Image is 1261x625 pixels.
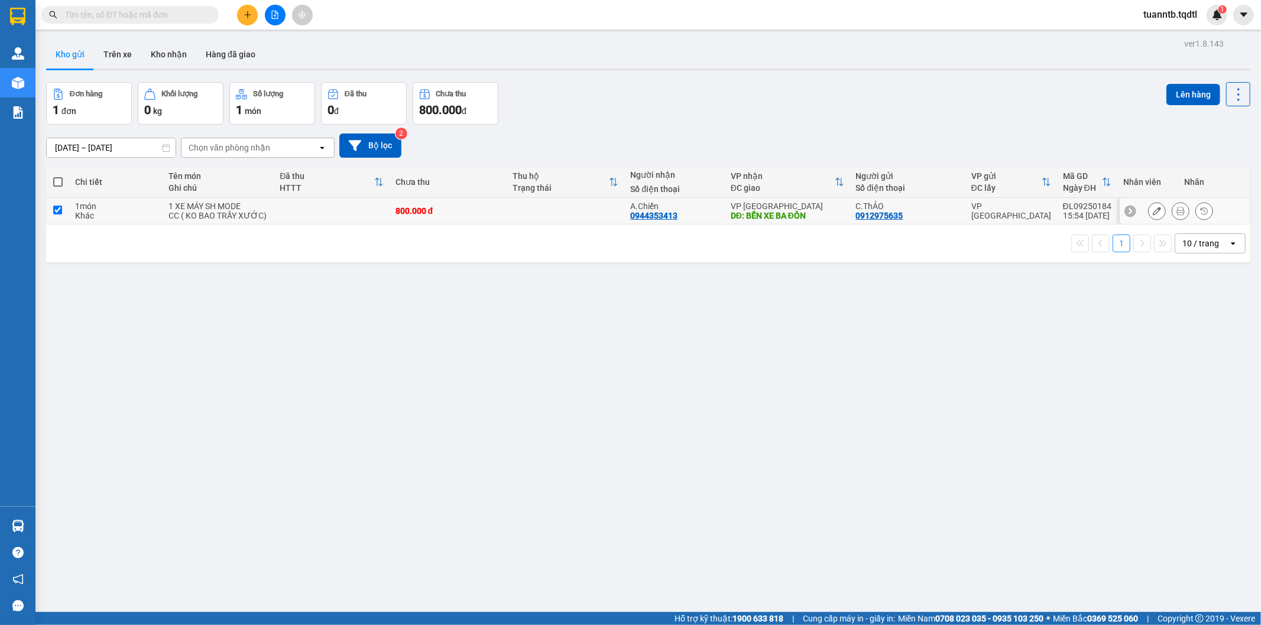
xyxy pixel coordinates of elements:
[856,211,903,220] div: 0912975635
[12,547,24,558] span: question-circle
[244,11,252,19] span: plus
[1123,177,1172,187] div: Nhân viên
[413,82,498,125] button: Chưa thu800.000đ
[731,171,835,181] div: VP nhận
[253,90,283,98] div: Số lượng
[12,520,24,532] img: warehouse-icon
[161,90,197,98] div: Khối lượng
[1148,202,1166,220] div: Sửa đơn hàng
[46,82,132,125] button: Đơn hàng1đơn
[1233,5,1254,25] button: caret-down
[12,106,24,119] img: solution-icon
[1220,5,1224,14] span: 1
[334,106,339,116] span: đ
[396,128,407,139] sup: 2
[70,90,102,98] div: Đơn hàng
[856,201,959,211] div: C.ThẢO
[971,183,1042,193] div: ĐC lấy
[189,142,270,154] div: Chọn văn phòng nhận
[12,77,24,89] img: warehouse-icon
[236,103,242,117] span: 1
[12,574,24,585] span: notification
[1166,84,1220,105] button: Lên hàng
[1063,201,1111,211] div: ĐL09250184
[10,8,25,25] img: logo-vxr
[971,171,1042,181] div: VP gửi
[280,171,374,181] div: Đã thu
[75,177,157,187] div: Chi tiết
[339,134,401,158] button: Bộ lọc
[898,612,1043,625] span: Miền Nam
[630,184,718,194] div: Số điện thoại
[65,8,205,21] input: Tìm tên, số ĐT hoặc mã đơn
[1228,239,1238,248] svg: open
[1113,235,1130,252] button: 1
[245,106,261,116] span: món
[1147,612,1149,625] span: |
[47,138,176,157] input: Select a date range.
[144,103,151,117] span: 0
[168,211,268,220] div: CC ( KO BAO TRẦY XƯỚC)
[61,106,76,116] span: đơn
[731,183,835,193] div: ĐC giao
[1057,167,1117,198] th: Toggle SortBy
[345,90,367,98] div: Đã thu
[1212,9,1223,20] img: icon-new-feature
[856,171,959,181] div: Người gửi
[321,82,407,125] button: Đã thu0đ
[732,614,783,623] strong: 1900 633 818
[328,103,334,117] span: 0
[630,170,718,180] div: Người nhận
[1046,616,1050,621] span: ⚪️
[396,206,501,216] div: 800.000 đ
[53,103,59,117] span: 1
[168,171,268,181] div: Tên món
[317,143,327,152] svg: open
[462,106,466,116] span: đ
[196,40,265,69] button: Hàng đã giao
[630,201,718,211] div: A.Chiến
[396,177,501,187] div: Chưa thu
[971,201,1051,220] div: VP [GEOGRAPHIC_DATA]
[75,201,157,211] div: 1 món
[141,40,196,69] button: Kho nhận
[1184,37,1224,50] div: ver 1.8.143
[1063,183,1102,193] div: Ngày ĐH
[1195,614,1204,623] span: copyright
[12,600,24,611] span: message
[75,211,157,220] div: Khác
[935,614,1043,623] strong: 0708 023 035 - 0935 103 250
[725,167,850,198] th: Toggle SortBy
[298,11,306,19] span: aim
[1239,9,1249,20] span: caret-down
[630,211,677,220] div: 0944353413
[419,103,462,117] span: 800.000
[675,612,783,625] span: Hỗ trợ kỹ thuật:
[168,201,268,211] div: 1 XE MÁY SH MODE
[731,201,844,211] div: VP [GEOGRAPHIC_DATA]
[1134,7,1207,22] span: tuanntb.tqdtl
[731,211,844,220] div: DĐ: BẾN XE BA ĐỒN
[436,90,466,98] div: Chưa thu
[1218,5,1227,14] sup: 1
[49,11,57,19] span: search
[153,106,162,116] span: kg
[274,167,389,198] th: Toggle SortBy
[1053,612,1138,625] span: Miền Bắc
[1063,171,1102,181] div: Mã GD
[12,47,24,60] img: warehouse-icon
[1063,211,1111,220] div: 15:54 [DATE]
[803,612,895,625] span: Cung cấp máy in - giấy in:
[1087,614,1138,623] strong: 0369 525 060
[792,612,794,625] span: |
[237,5,258,25] button: plus
[507,167,625,198] th: Toggle SortBy
[94,40,141,69] button: Trên xe
[168,183,268,193] div: Ghi chú
[292,5,313,25] button: aim
[513,183,610,193] div: Trạng thái
[965,167,1057,198] th: Toggle SortBy
[280,183,374,193] div: HTTT
[513,171,610,181] div: Thu hộ
[856,183,959,193] div: Số điện thoại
